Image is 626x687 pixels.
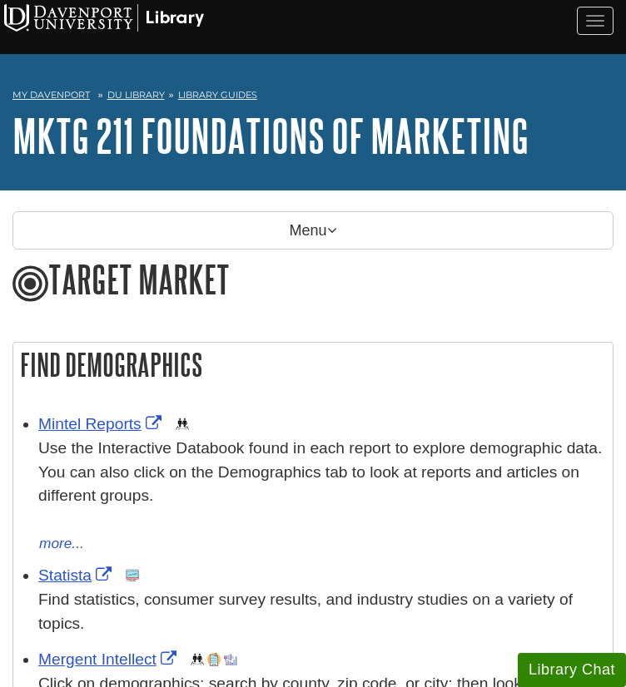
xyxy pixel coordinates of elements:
[13,343,613,387] h2: Find Demographics
[176,418,189,431] img: Demographics
[38,588,604,636] p: Find statistics, consumer survey results, and industry studies on a variety of topics.
[12,258,614,304] h1: Target Market
[38,650,181,668] a: Link opens in new window
[207,653,221,666] img: Company Information
[224,653,237,666] img: Industry Report
[126,569,139,582] img: Statistics
[191,653,204,666] img: Demographics
[4,4,204,32] img: Davenport University Logo
[178,89,257,101] a: Library Guides
[518,653,626,687] button: Library Chat
[38,566,116,584] a: Link opens in new window
[107,89,165,101] a: DU Library
[12,88,90,102] a: My Davenport
[12,110,529,161] a: MKTG 211 Foundations of Marketing
[38,437,604,532] div: Use the Interactive Databook found in each report to explore demographic data. You can also click...
[12,211,614,250] p: Menu
[38,415,166,432] a: Link opens in new window
[38,532,85,556] button: more...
